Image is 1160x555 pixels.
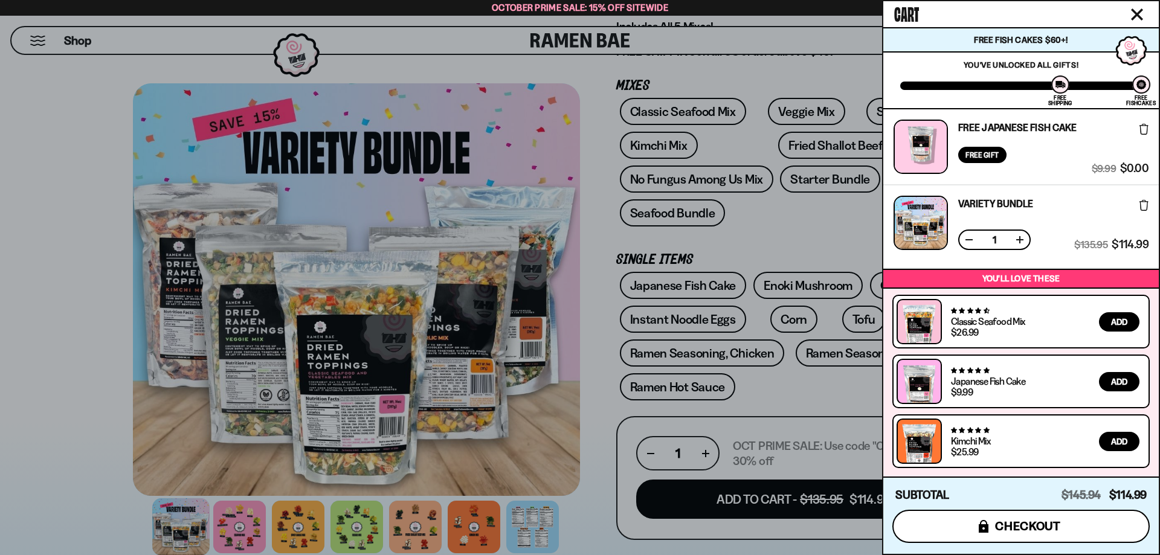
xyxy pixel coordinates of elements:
[1062,488,1101,502] span: $145.94
[1092,163,1116,174] span: $9.99
[951,387,973,397] div: $9.99
[951,375,1025,387] a: Japanese Fish Cake
[1099,432,1139,451] button: Add
[951,426,989,434] span: 4.76 stars
[1120,163,1149,174] span: $0.00
[895,489,949,501] h4: Subtotal
[1126,95,1156,106] div: Free Fishcakes
[1112,239,1149,250] span: $114.99
[1099,372,1139,391] button: Add
[1128,5,1146,24] button: Close cart
[894,1,919,25] span: Cart
[900,60,1142,69] p: You've unlocked all gifts!
[958,147,1007,163] div: Free Gift
[1109,488,1147,502] span: $114.99
[492,2,668,13] span: October Prime Sale: 15% off Sitewide
[1111,437,1127,446] span: Add
[951,367,989,374] span: 4.77 stars
[892,510,1150,543] button: checkout
[1111,318,1127,326] span: Add
[958,123,1077,132] a: Free Japanese Fish Cake
[886,273,1156,284] p: You’ll love these
[951,435,990,447] a: Kimchi Mix
[974,34,1068,45] span: Free Fish Cakes $60+!
[1111,377,1127,386] span: Add
[951,447,978,457] div: $25.99
[951,327,978,337] div: $26.99
[958,199,1033,208] a: Variety Bundle
[1048,95,1072,106] div: Free Shipping
[951,315,1025,327] a: Classic Seafood Mix
[1099,312,1139,332] button: Add
[985,235,1004,245] span: 1
[1074,239,1107,250] span: $135.95
[995,519,1061,533] span: checkout
[951,307,989,315] span: 4.68 stars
